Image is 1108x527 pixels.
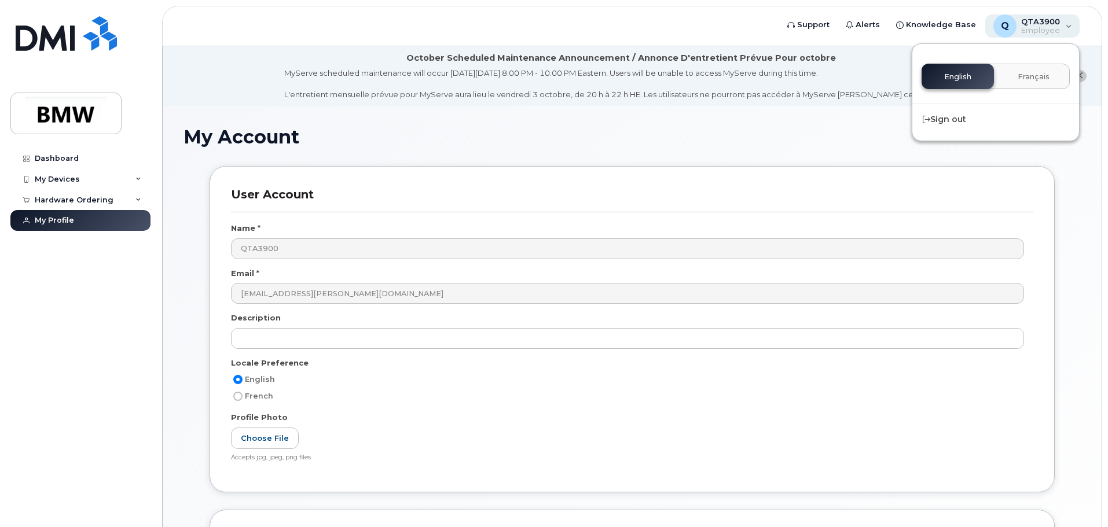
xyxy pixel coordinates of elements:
h3: User Account [231,187,1033,212]
input: English [233,375,243,384]
span: English [245,375,275,384]
h1: My Account [184,127,1081,147]
div: October Scheduled Maintenance Announcement / Annonce D'entretient Prévue Pour octobre [406,52,836,64]
label: Name * [231,223,261,234]
input: French [233,392,243,401]
label: Locale Preference [231,358,309,368]
span: French [245,392,273,400]
label: Description [231,312,281,323]
div: Accepts jpg, jpeg, png files [231,454,1024,462]
label: Profile Photo [231,412,288,423]
div: MyServe scheduled maintenance will occur [DATE][DATE] 8:00 PM - 10:00 PM Eastern. Users will be u... [284,68,959,100]
label: Choose File [231,428,299,449]
label: Email * [231,268,259,279]
iframe: Messenger Launcher [1058,477,1099,518]
div: Sign out [912,109,1079,130]
span: Français [1018,72,1050,82]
